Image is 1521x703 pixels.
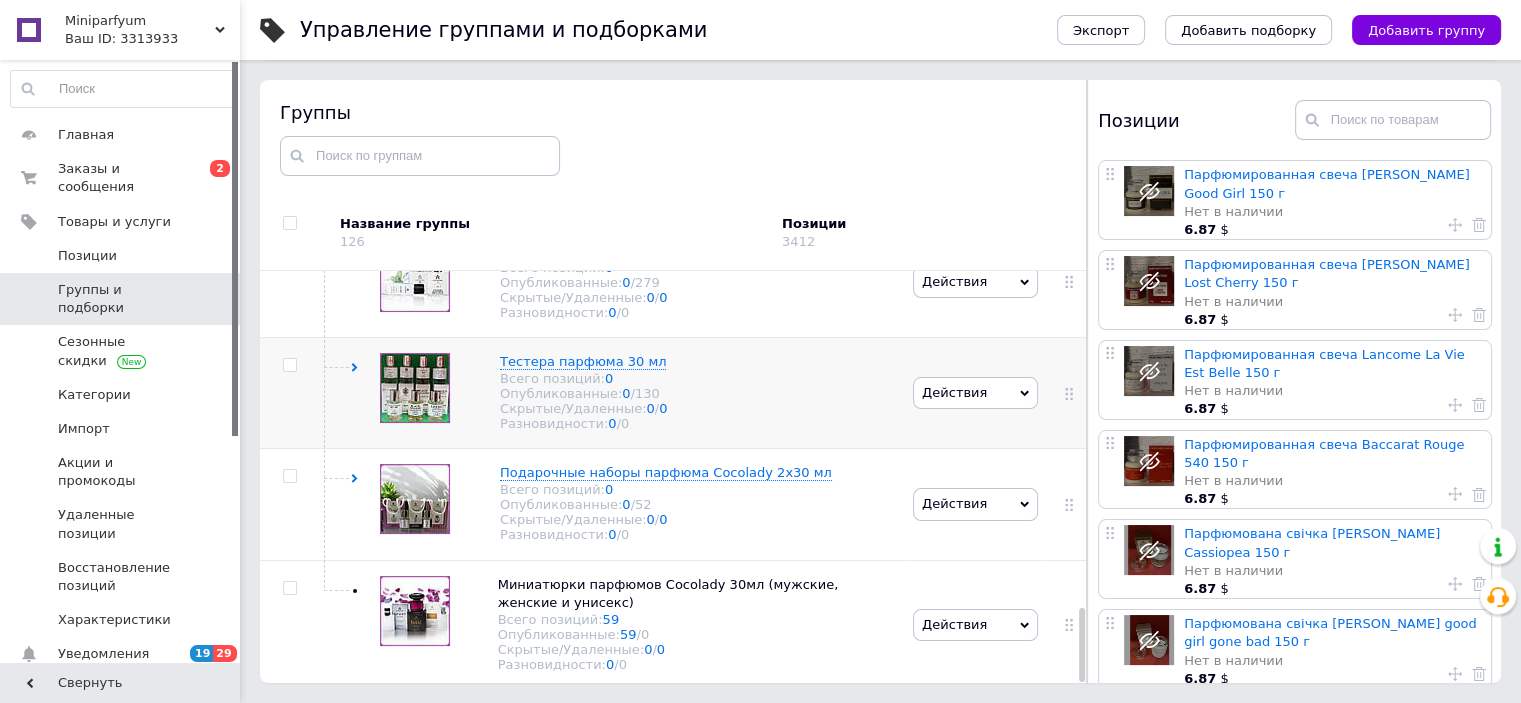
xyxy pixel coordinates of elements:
[58,333,185,369] span: Сезонные скидки
[644,642,652,657] a: 0
[1295,100,1491,140] input: Поиск по товарам
[58,454,185,490] span: Акции и промокоды
[652,642,665,657] span: /
[58,126,114,144] span: Главная
[617,527,630,542] span: /
[631,386,660,401] span: /
[782,234,815,249] div: 3412
[1472,395,1486,413] a: Удалить товар
[603,612,620,627] a: 59
[280,136,560,176] input: Поиск по группам
[380,242,450,312] img: Парфюм Cocolady 50 мл
[655,290,668,305] span: /
[659,290,667,305] a: 0
[614,657,627,672] span: /
[340,215,767,233] div: Название группы
[617,416,630,431] span: /
[498,657,893,672] div: Разновидности:
[1184,400,1481,418] div: $
[782,215,952,233] div: Позиции
[58,213,171,231] span: Товары и услуги
[58,611,171,629] span: Характеристики
[635,386,660,401] div: 130
[58,645,149,663] span: Уведомления
[617,305,630,320] span: /
[608,416,616,431] a: 0
[1368,23,1485,38] span: Добавить группу
[1184,616,1477,649] a: Парфюмована свічка [PERSON_NAME] good girl gone bad 150 г
[500,465,832,480] span: Подарочные наборы парфюма Cocolady 2х30 мл
[622,497,630,512] a: 0
[621,527,629,542] div: 0
[647,290,655,305] a: 0
[190,645,213,662] span: 19
[631,497,652,512] span: /
[58,559,185,595] span: Восстановление позиций
[635,497,652,512] div: 52
[58,160,185,196] span: Заказы и сообщения
[1098,100,1295,140] div: Позиции
[498,627,893,642] div: Опубликованные:
[65,12,215,30] span: Miniparfyum
[213,645,236,662] span: 29
[500,401,667,416] div: Скрытые/Удаленные:
[1184,490,1481,508] div: $
[621,305,629,320] div: 0
[1472,485,1486,503] a: Удалить товар
[922,617,987,632] span: Действия
[65,30,240,48] div: Ваш ID: 3313933
[380,464,450,534] img: Подарочные наборы парфюма Cocolady 2х30 мл
[657,642,665,657] a: 0
[1184,311,1481,329] div: $
[621,416,629,431] div: 0
[1184,257,1470,290] a: Парфюмированная свеча [PERSON_NAME] Lost Cherry 150 г
[500,305,667,320] div: Разновидности:
[500,482,832,497] div: Всего позиций:
[58,281,185,317] span: Группы и подборки
[1184,382,1481,400] div: Нет в наличии
[1181,23,1316,38] span: Добавить подборку
[647,512,655,527] a: 0
[620,627,637,642] a: 59
[622,386,630,401] a: 0
[1057,15,1145,45] button: Экспорт
[608,527,616,542] a: 0
[1184,293,1481,311] div: Нет в наличии
[500,512,832,527] div: Скрытые/Удаленные:
[1184,437,1464,470] a: Парфюмированная свеча Baccarat Rouge 540 150 г
[605,482,613,497] a: 0
[1184,671,1216,686] b: 6.87
[498,642,893,657] div: Скрытые/Удаленные:
[1472,306,1486,324] a: Удалить товар
[635,275,660,290] div: 279
[659,512,667,527] a: 0
[380,576,450,646] img: Миниатюрки парфюмов Cocolady 30мл (мужские, женские и унисекс)
[500,354,666,369] span: Тестера парфюма 30 мл
[636,627,649,642] span: /
[58,247,117,265] span: Позиции
[500,275,667,290] div: Опубликованные:
[922,274,987,289] span: Действия
[1184,222,1216,237] b: 6.87
[641,627,649,642] div: 0
[631,275,660,290] span: /
[1472,216,1486,234] a: Удалить товар
[655,512,668,527] span: /
[1165,15,1332,45] button: Добавить подборку
[1184,167,1470,200] a: Парфюмированная свеча [PERSON_NAME] Good Girl 150 г
[280,100,1067,125] div: Группы
[655,401,668,416] span: /
[1184,347,1465,380] a: Парфюмированная свеча Lancome La Vie Est Belle 150 г
[1184,581,1216,596] b: 6.87
[1352,15,1501,45] button: Добавить группу
[619,657,627,672] div: 0
[1073,23,1129,38] span: Экспорт
[11,71,235,107] input: Поиск
[380,353,450,423] img: Тестера парфюма 30 мл
[605,371,613,386] a: 0
[1184,652,1481,670] div: Нет в наличии
[500,290,667,305] div: Скрытые/Удаленные:
[1184,670,1481,688] div: $
[922,496,987,511] span: Действия
[1184,312,1216,327] b: 6.87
